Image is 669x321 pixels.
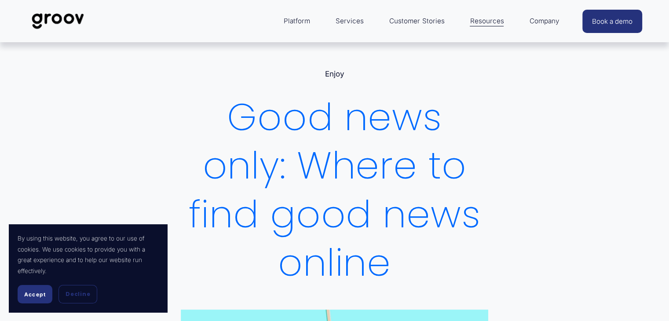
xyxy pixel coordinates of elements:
span: Platform [284,15,310,27]
a: Customer Stories [385,11,449,32]
span: Company [529,15,559,27]
a: Services [331,11,368,32]
a: folder dropdown [465,11,508,32]
section: Cookie banner [9,224,167,312]
span: Accept [24,291,46,298]
button: Accept [18,285,52,303]
a: folder dropdown [525,11,563,32]
a: Book a demo [582,10,642,33]
img: Groov | Workplace Science Platform | Unlock Performance | Drive Results [27,7,89,36]
a: Enjoy [325,69,344,78]
span: Decline [66,290,90,298]
h1: Good news only: Where to find good news online [181,93,489,288]
p: By using this website, you agree to our use of cookies. We use cookies to provide you with a grea... [18,233,158,276]
button: Decline [58,285,97,303]
span: Resources [470,15,504,27]
a: folder dropdown [279,11,314,32]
